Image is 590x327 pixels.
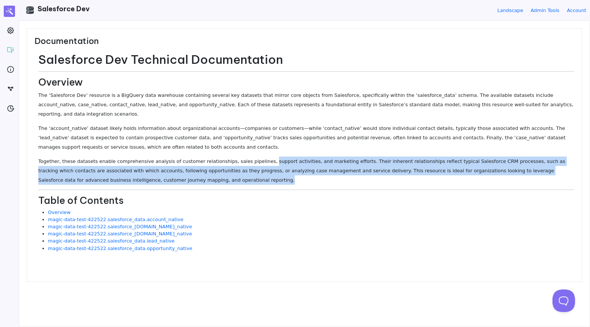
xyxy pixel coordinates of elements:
[38,90,574,119] p: The ‘Salesforce Dev’ resource is a BigQuery data warehouse containing several key datasets that m...
[48,224,192,229] a: magic-data-test-422522.salesforce_[DOMAIN_NAME]_native
[4,6,15,17] img: Magic Data logo
[497,7,523,14] a: Landscape
[48,209,71,215] a: Overview
[48,238,175,244] a: magic-data-test-422522.salesforce_data.lead_native
[35,36,574,52] h3: Documentation
[38,77,574,88] h2: Overview
[531,7,559,14] a: Admin Tools
[48,231,192,237] a: magic-data-test-422522.salesforce_[DOMAIN_NAME]_native
[567,7,586,14] a: Account
[38,52,574,66] h1: Salesforce Dev Technical Documentation
[38,157,574,185] p: Together, these datasets enable comprehensive analysis of customer relationships, sales pipelines...
[552,289,575,312] iframe: Toggle Customer Support
[38,5,90,13] span: Salesforce Dev
[38,195,574,206] h2: Table of Contents
[48,246,192,251] a: magic-data-test-422522.salesforce_data.opportunity_native
[38,124,574,152] p: The ‘account_native’ dataset likely holds information about organizational accounts—companies or ...
[48,217,184,222] a: magic-data-test-422522.salesforce_data.account_native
